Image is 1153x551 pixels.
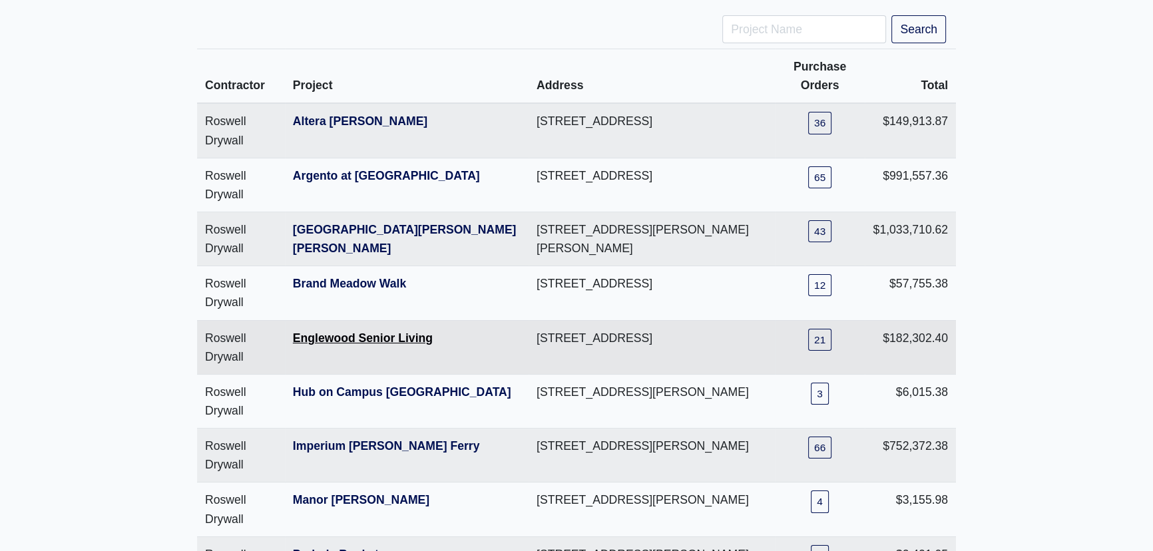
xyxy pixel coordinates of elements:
td: Roswell Drywall [197,374,285,428]
a: 65 [808,166,831,188]
a: Argento at [GEOGRAPHIC_DATA] [293,169,480,182]
td: [STREET_ADDRESS] [529,320,775,374]
a: 4 [811,490,829,512]
a: [GEOGRAPHIC_DATA][PERSON_NAME][PERSON_NAME] [293,223,517,255]
td: Roswell Drywall [197,266,285,320]
td: $752,372.38 [865,429,956,482]
input: Project Name [722,15,886,43]
a: 43 [808,220,831,242]
a: Englewood Senior Living [293,331,433,345]
td: $6,015.38 [865,374,956,428]
td: Roswell Drywall [197,103,285,158]
th: Purchase Orders [775,49,865,104]
a: 12 [808,274,831,296]
a: Brand Meadow Walk [293,277,406,290]
th: Total [865,49,956,104]
td: $3,155.98 [865,482,956,536]
td: Roswell Drywall [197,320,285,374]
td: Roswell Drywall [197,212,285,266]
a: 3 [811,383,829,405]
td: $149,913.87 [865,103,956,158]
td: Roswell Drywall [197,429,285,482]
button: Search [891,15,946,43]
a: Imperium [PERSON_NAME] Ferry [293,439,480,453]
td: Roswell Drywall [197,158,285,212]
a: Hub on Campus [GEOGRAPHIC_DATA] [293,385,511,399]
td: Roswell Drywall [197,482,285,536]
td: [STREET_ADDRESS][PERSON_NAME] [529,482,775,536]
th: Address [529,49,775,104]
td: $991,557.36 [865,158,956,212]
td: [STREET_ADDRESS][PERSON_NAME][PERSON_NAME] [529,212,775,266]
td: $1,033,710.62 [865,212,956,266]
td: [STREET_ADDRESS][PERSON_NAME] [529,374,775,428]
td: [STREET_ADDRESS][PERSON_NAME] [529,429,775,482]
a: 36 [808,112,831,134]
td: $182,302.40 [865,320,956,374]
a: Manor [PERSON_NAME] [293,493,429,506]
a: Altera [PERSON_NAME] [293,114,427,128]
a: 66 [808,437,831,459]
td: $57,755.38 [865,266,956,320]
td: [STREET_ADDRESS] [529,103,775,158]
th: Contractor [197,49,285,104]
td: [STREET_ADDRESS] [529,158,775,212]
td: [STREET_ADDRESS] [529,266,775,320]
th: Project [285,49,529,104]
a: 21 [808,329,831,351]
